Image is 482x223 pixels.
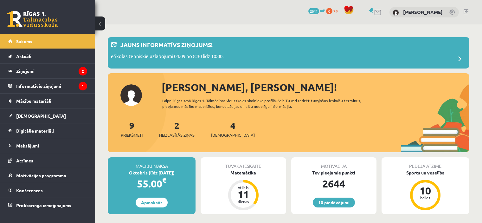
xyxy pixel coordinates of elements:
a: 10 piedāvājumi [313,198,355,207]
div: Motivācija [291,157,376,169]
a: Jauns informatīvs ziņojums! eSkolas tehniskie uzlabojumi 04.09 no 8:30 līdz 10:00. [111,40,466,65]
a: [DEMOGRAPHIC_DATA] [8,108,87,123]
a: Sports un veselība 10 balles [382,169,469,211]
span: Atzīmes [16,158,33,163]
div: Matemātika [201,169,286,176]
span: Proktoringa izmēģinājums [16,202,71,208]
a: Proktoringa izmēģinājums [8,198,87,213]
div: Oktobris (līdz [DATE]) [108,169,196,176]
div: Tev pieejamie punkti [291,169,376,176]
span: Konferences [16,187,43,193]
a: Rīgas 1. Tālmācības vidusskola [7,11,58,27]
div: Mācību maksa [108,157,196,169]
div: Atlicis [234,186,253,189]
span: [DEMOGRAPHIC_DATA] [211,132,255,138]
span: xp [333,8,337,13]
span: Aktuāli [16,53,31,59]
i: 2 [79,67,87,75]
a: Sākums [8,34,87,49]
span: Neizlasītās ziņas [159,132,195,138]
a: Atzīmes [8,153,87,168]
div: Sports un veselība [382,169,469,176]
div: balles [416,196,435,200]
legend: Ziņojumi [16,64,87,78]
span: Digitālie materiāli [16,128,54,134]
div: 2644 [291,176,376,191]
span: Sākums [16,38,32,44]
div: 10 [416,186,435,196]
a: 9Priekšmeti [121,120,143,138]
a: [PERSON_NAME] [403,9,443,15]
a: Ziņojumi2 [8,64,87,78]
a: 2Neizlasītās ziņas [159,120,195,138]
legend: Informatīvie ziņojumi [16,79,87,93]
div: Tuvākā ieskaite [201,157,286,169]
a: Matemātika Atlicis 11 dienas [201,169,286,211]
div: Pēdējā atzīme [382,157,469,169]
a: Aktuāli [8,49,87,63]
span: mP [320,8,325,13]
span: [DEMOGRAPHIC_DATA] [16,113,66,119]
p: eSkolas tehniskie uzlabojumi 04.09 no 8:30 līdz 10:00. [111,53,224,62]
a: Mācību materiāli [8,94,87,108]
div: 11 [234,189,253,200]
a: Digitālie materiāli [8,123,87,138]
span: 2644 [308,8,319,14]
legend: Maksājumi [16,138,87,153]
a: Konferences [8,183,87,198]
div: 55.00 [108,176,196,191]
a: 2644 mP [308,8,325,13]
div: Laipni lūgts savā Rīgas 1. Tālmācības vidusskolas skolnieka profilā. Šeit Tu vari redzēt tuvojošo... [162,98,379,109]
span: Motivācijas programma [16,173,66,178]
a: 0 xp [326,8,341,13]
span: 0 [326,8,332,14]
a: Informatīvie ziņojumi1 [8,79,87,93]
div: [PERSON_NAME], [PERSON_NAME]! [162,80,469,95]
p: Jauns informatīvs ziņojums! [120,40,213,49]
a: 4[DEMOGRAPHIC_DATA] [211,120,255,138]
a: Maksājumi [8,138,87,153]
img: Oļesja Demčenkova [393,10,399,16]
a: Apmaksāt [136,198,168,207]
i: 1 [79,82,87,90]
span: Mācību materiāli [16,98,51,104]
a: Motivācijas programma [8,168,87,183]
div: dienas [234,200,253,203]
span: € [162,175,166,185]
span: Priekšmeti [121,132,143,138]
